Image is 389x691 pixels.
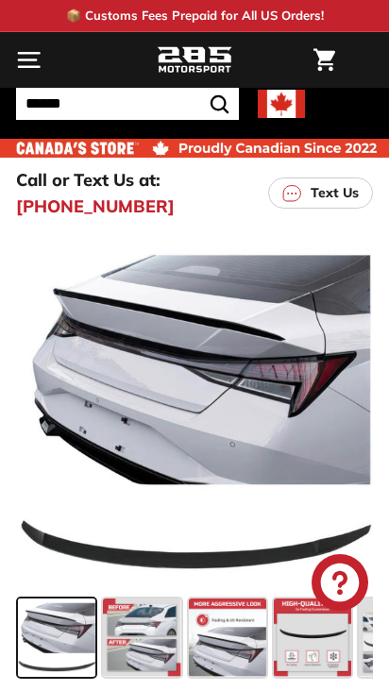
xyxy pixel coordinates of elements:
img: Logo_285_Motorsport_areodynamics_components [157,44,232,76]
input: Search [16,88,239,120]
inbox-online-store-chat: Shopify online store chat [306,554,374,615]
a: Cart [304,33,345,87]
p: 📦 Customs Fees Prepaid for All US Orders! [66,7,324,25]
p: Text Us [311,183,359,203]
a: Text Us [268,177,373,209]
p: Call or Text Us at: [16,167,161,193]
a: [PHONE_NUMBER] [16,194,175,219]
